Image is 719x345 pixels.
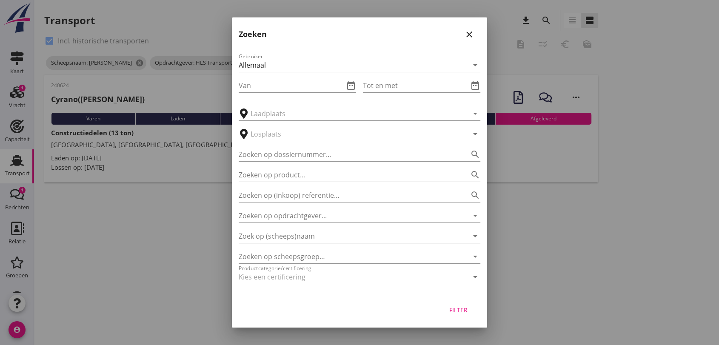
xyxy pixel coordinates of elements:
[239,229,457,243] input: Zoek op (scheeps)naam
[470,231,480,241] i: arrow_drop_down
[470,190,480,200] i: search
[439,302,477,318] button: Filter
[470,129,480,139] i: arrow_drop_down
[470,251,480,262] i: arrow_drop_down
[239,168,457,182] input: Zoeken op product...
[470,60,480,70] i: arrow_drop_down
[470,272,480,282] i: arrow_drop_down
[251,107,457,120] input: Laadplaats
[470,108,480,119] i: arrow_drop_down
[446,305,470,314] div: Filter
[470,149,480,160] i: search
[470,80,480,91] i: date_range
[239,61,266,69] div: Allemaal
[470,170,480,180] i: search
[363,79,468,92] input: Tot en met
[239,29,267,40] h2: Zoeken
[239,188,457,202] input: Zoeken op (inkoop) referentie…
[464,29,474,40] i: close
[239,79,344,92] input: Van
[346,80,356,91] i: date_range
[239,148,457,161] input: Zoeken op dossiernummer...
[239,209,457,222] input: Zoeken op opdrachtgever...
[470,211,480,221] i: arrow_drop_down
[251,127,457,141] input: Losplaats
